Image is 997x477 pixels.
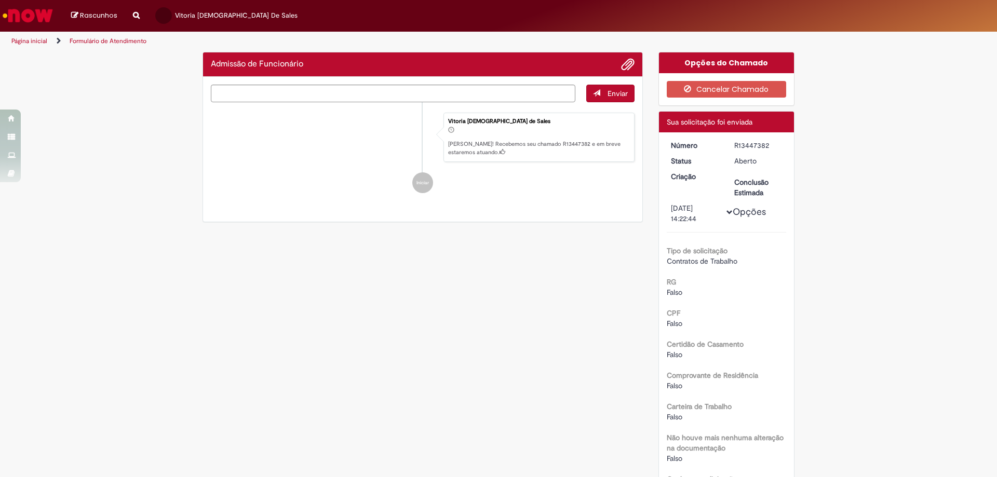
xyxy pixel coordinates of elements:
dt: Número [663,140,727,151]
div: Opções do Chamado [659,52,794,73]
div: Vitoria [DEMOGRAPHIC_DATA] de Sales [448,118,629,125]
b: Comprovante de Residência [667,371,758,380]
a: Rascunhos [71,11,117,21]
h2: Admissão de Funcionário Histórico de tíquete [211,60,303,69]
b: Certidão de Casamento [667,339,744,349]
b: RG [667,277,676,287]
ul: Trilhas de página [8,32,657,51]
b: Carteira de Trabalho [667,402,732,411]
span: Falso [667,412,682,421]
button: Cancelar Chamado [667,81,787,98]
button: Enviar [586,85,635,102]
span: Vitoria [DEMOGRAPHIC_DATA] De Sales [175,11,298,20]
span: Falso [667,288,682,297]
img: ServiceNow [1,5,55,26]
span: Sua solicitação foi enviada [667,117,752,127]
span: Contratos de Trabalho [667,256,737,266]
div: Aberto [734,156,783,166]
b: Tipo de solicitação [667,246,727,255]
span: Rascunhos [80,10,117,20]
span: Enviar [608,89,628,98]
dt: Criação [663,171,727,182]
div: [DATE] 14:22:44 [671,203,719,224]
b: Não houve mais nenhuma alteração na documentação [667,433,784,453]
span: Falso [667,319,682,328]
a: Formulário de Atendimento [70,37,146,45]
ul: Histórico de tíquete [211,102,635,204]
span: Falso [667,454,682,463]
a: Página inicial [11,37,47,45]
dt: Conclusão Estimada [726,177,790,198]
span: Falso [667,381,682,390]
dt: Status [663,156,727,166]
div: R13447382 [734,140,783,151]
p: [PERSON_NAME]! Recebemos seu chamado R13447382 e em breve estaremos atuando. [448,140,629,156]
span: Falso [667,350,682,359]
li: Vitoria Mesquita de Sales [211,113,635,162]
b: CPF [667,308,680,318]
